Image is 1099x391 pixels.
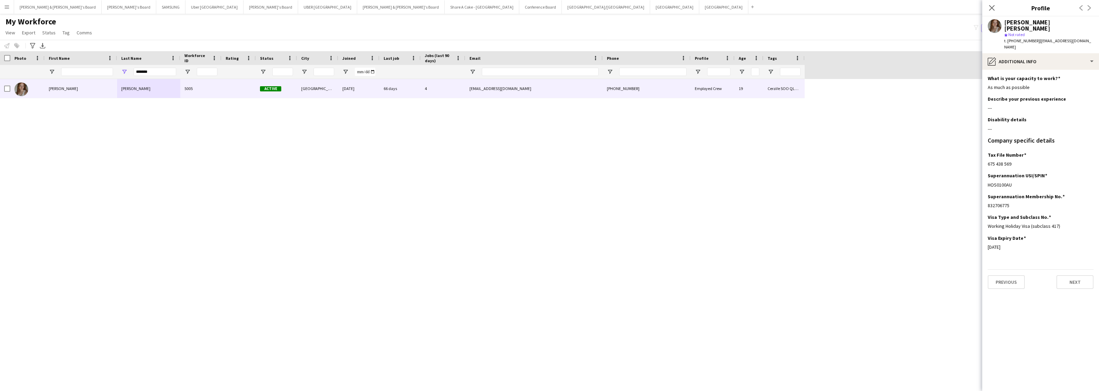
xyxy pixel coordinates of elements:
[988,126,1094,132] div: ---
[763,79,805,98] div: CeraVe SOO QLD 2025
[180,79,222,98] div: 5005
[603,79,691,98] div: [PHONE_NUMBER]
[482,68,599,76] input: Email Filter Input
[1004,38,1091,49] span: | [EMAIL_ADDRESS][DOMAIN_NAME]
[156,0,185,14] button: SAMSUNG
[988,214,1051,220] h3: Visa Type and Subclass No.
[988,244,1094,250] div: [DATE]
[14,0,102,14] button: [PERSON_NAME] & [PERSON_NAME]'s Board
[342,56,356,61] span: Joined
[445,0,519,14] button: Share A Coke - [GEOGRAPHIC_DATA]
[39,28,58,37] a: Status
[357,0,445,14] button: [PERSON_NAME] & [PERSON_NAME]'s Board
[988,202,1094,209] div: 832706775
[751,68,759,76] input: Age Filter Input
[19,28,38,37] a: Export
[272,68,293,76] input: Status Filter Input
[780,68,801,76] input: Tags Filter Input
[260,56,273,61] span: Status
[768,69,774,75] button: Open Filter Menu
[988,152,1026,158] h3: Tax File Number
[1004,38,1040,43] span: t. [PHONE_NUMBER]
[45,79,117,98] div: [PERSON_NAME]
[63,30,70,36] span: Tag
[988,275,1025,289] button: Previous
[260,69,266,75] button: Open Filter Menu
[384,56,399,61] span: Last job
[5,16,56,27] span: My Workforce
[988,223,1094,229] div: Working Holiday Visa (subclass 417)
[338,79,379,98] div: [DATE]
[981,24,1016,32] button: Everyone2,101
[988,193,1065,200] h3: Superannuation Membership No.
[988,182,1094,188] div: HOS0100AU
[121,69,127,75] button: Open Filter Menu
[121,56,141,61] span: Last Name
[988,116,1027,123] h3: Disability details
[469,56,480,61] span: Email
[988,105,1094,111] div: ---
[988,96,1066,102] h3: Describe your previous experience
[301,56,309,61] span: City
[695,56,709,61] span: Profile
[5,30,15,36] span: View
[117,79,180,98] div: [PERSON_NAME]
[49,69,55,75] button: Open Filter Menu
[607,56,619,61] span: Phone
[739,69,745,75] button: Open Filter Menu
[77,30,92,36] span: Comms
[379,79,421,98] div: 66 days
[1008,32,1025,37] span: Not rated
[184,69,191,75] button: Open Filter Menu
[1004,19,1094,32] div: [PERSON_NAME] [PERSON_NAME]
[699,0,748,14] button: [GEOGRAPHIC_DATA]
[22,30,35,36] span: Export
[988,75,1060,81] h3: What is your capacity to work?
[74,28,95,37] a: Comms
[691,79,735,98] div: Employed Crew
[607,69,613,75] button: Open Filter Menu
[342,69,349,75] button: Open Filter Menu
[42,30,56,36] span: Status
[29,42,37,50] app-action-btn: Advanced filters
[61,68,113,76] input: First Name Filter Input
[988,235,1026,241] h3: Visa Expiry Date
[226,56,239,61] span: Rating
[184,53,209,63] span: Workforce ID
[988,137,1055,144] h3: Company specific details
[3,28,18,37] a: View
[562,0,650,14] button: [GEOGRAPHIC_DATA]/[GEOGRAPHIC_DATA]
[38,42,47,50] app-action-btn: Export XLSX
[260,86,281,91] span: Active
[102,0,156,14] button: [PERSON_NAME]'s Board
[14,82,28,96] img: Stella Jolie Zoeller
[298,0,357,14] button: UBER [GEOGRAPHIC_DATA]
[185,0,243,14] button: Uber [GEOGRAPHIC_DATA]
[297,79,338,98] div: [GEOGRAPHIC_DATA]
[768,56,777,61] span: Tags
[650,0,699,14] button: [GEOGRAPHIC_DATA]
[421,79,465,98] div: 4
[695,69,701,75] button: Open Filter Menu
[134,68,176,76] input: Last Name Filter Input
[60,28,72,37] a: Tag
[465,79,603,98] div: [EMAIL_ADDRESS][DOMAIN_NAME]
[735,79,763,98] div: 19
[243,0,298,14] button: [PERSON_NAME]'s Board
[301,69,307,75] button: Open Filter Menu
[197,68,217,76] input: Workforce ID Filter Input
[49,56,70,61] span: First Name
[469,69,476,75] button: Open Filter Menu
[314,68,334,76] input: City Filter Input
[619,68,687,76] input: Phone Filter Input
[1056,275,1094,289] button: Next
[982,53,1099,70] div: Additional info
[988,161,1094,167] div: 675 438 569
[988,172,1047,179] h3: Superannuation USI/SPIN
[707,68,730,76] input: Profile Filter Input
[988,84,1094,90] div: As much as possible
[425,53,453,63] span: Jobs (last 90 days)
[14,56,26,61] span: Photo
[355,68,375,76] input: Joined Filter Input
[739,56,746,61] span: Age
